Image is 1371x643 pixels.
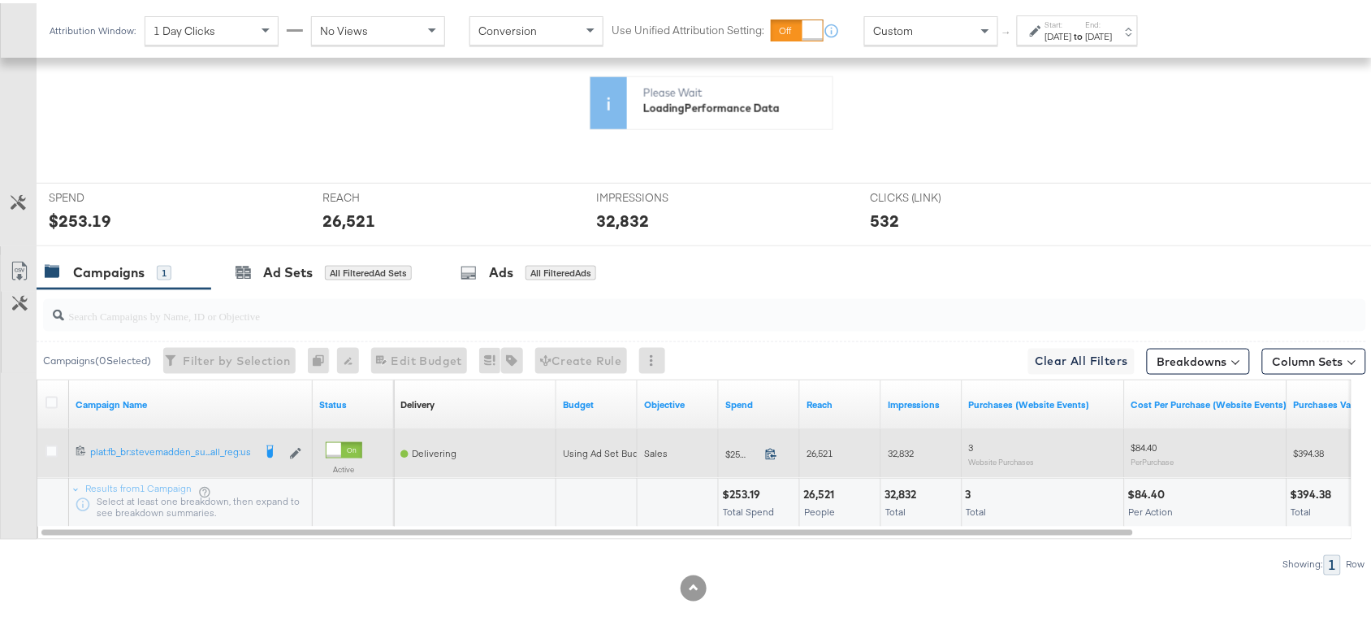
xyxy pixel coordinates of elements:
span: Delivering [412,444,456,456]
a: The number of times your ad was served. On mobile apps an ad is counted as served the first time ... [888,395,956,408]
a: Reflects the ability of your Ad Campaign to achieve delivery based on ad states, schedule and bud... [400,395,435,408]
input: Search Campaigns by Name, ID or Objective [64,290,1246,322]
div: $253.19 [722,484,765,500]
sub: Per Purchase [1131,454,1174,463]
label: Active [326,461,362,471]
div: Campaigns [73,260,145,279]
a: Your campaign's objective. [644,395,712,408]
div: Using Ad Set Budget [563,444,653,457]
span: $394.38 [1294,444,1325,456]
div: 32,832 [884,484,921,500]
button: Column Sets [1262,345,1366,371]
div: Delivery [400,395,435,408]
span: Total [1291,503,1312,515]
a: The number of people your ad was served to. [807,395,875,408]
div: Ads [489,260,513,279]
div: $84.40 [1128,484,1170,500]
span: Total [885,503,906,515]
a: Your campaign name. [76,395,306,408]
div: plat:fb_br:stevemadden_su...all_reg:us [90,442,253,455]
sub: Website Purchases [969,454,1035,463]
button: Clear All Filters [1028,345,1135,371]
strong: to [1072,27,1086,39]
span: ↑ [1000,28,1015,33]
span: Conversion [478,20,537,35]
span: 3 [969,438,974,450]
div: 26,521 [803,484,839,500]
div: Row [1346,556,1366,567]
label: End: [1086,16,1113,27]
span: No Views [320,20,368,35]
span: Per Action [1129,503,1174,515]
span: Total Spend [723,503,774,515]
div: [DATE] [1045,27,1072,40]
div: Ad Sets [263,260,313,279]
a: The total amount spent to date. [725,395,794,408]
a: plat:fb_br:stevemadden_su...all_reg:us [90,442,253,458]
a: The average cost for each purchase tracked by your Custom Audience pixel on your website after pe... [1131,395,1287,408]
a: Shows the current state of your Ad Campaign. [319,395,387,408]
span: 1 Day Clicks [154,20,215,35]
div: All Filtered Ad Sets [325,263,412,277]
label: Start: [1045,16,1072,27]
div: 1 [1324,552,1341,572]
div: Showing: [1282,556,1324,567]
div: All Filtered Ads [525,263,596,277]
div: Attribution Window: [49,22,136,33]
span: Clear All Filters [1035,348,1128,368]
label: Use Unified Attribution Setting: [612,20,764,35]
div: [DATE] [1086,27,1113,40]
span: Total [967,503,987,515]
span: Sales [644,444,668,456]
span: $84.40 [1131,438,1157,450]
span: Custom [873,20,913,35]
span: 26,521 [807,444,833,456]
button: Breakdowns [1147,345,1250,371]
div: 3 [966,484,976,500]
div: $394.38 [1291,484,1337,500]
div: 1 [157,263,171,277]
a: The maximum amount you're willing to spend on your ads, on average each day or over the lifetime ... [563,395,631,408]
span: $253.19 [725,445,759,457]
span: 32,832 [888,444,914,456]
span: People [804,503,835,515]
div: Campaigns ( 0 Selected) [43,350,151,365]
div: 0 [308,345,337,371]
a: The number of times a purchase was made tracked by your Custom Audience pixel on your website aft... [969,395,1118,408]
